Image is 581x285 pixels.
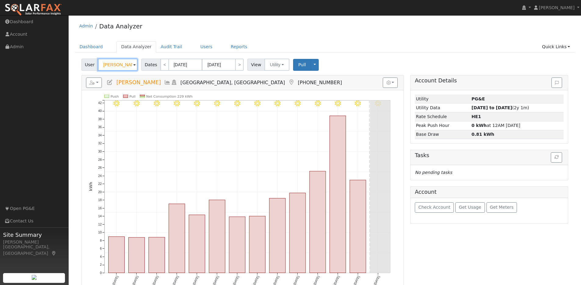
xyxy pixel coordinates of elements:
[415,170,452,175] i: No pending tasks
[415,103,470,112] td: Utility Data
[288,79,295,85] a: Map
[98,59,138,71] input: Select a User
[551,78,562,88] button: Issue History
[415,78,564,84] h5: Account Details
[472,96,485,101] strong: ID: 17247155, authorized: 09/03/25
[99,23,142,30] a: Data Analyzer
[181,80,285,85] span: [GEOGRAPHIC_DATA], [GEOGRAPHIC_DATA]
[298,80,342,85] span: [PHONE_NUMBER]
[415,121,470,130] td: Peak Push Hour
[116,79,161,85] span: [PERSON_NAME]
[5,3,62,16] img: SolarFax
[81,59,98,71] span: User
[455,202,485,213] button: Get Usage
[264,59,289,71] button: Utility
[298,62,306,67] span: Pull
[472,105,512,110] strong: [DATE] to [DATE]
[32,275,37,280] img: retrieve
[551,152,562,163] button: Refresh
[75,41,108,52] a: Dashboard
[235,59,244,71] a: >
[415,152,564,159] h5: Tasks
[247,59,265,71] span: View
[3,231,65,239] span: Site Summary
[106,79,113,85] a: Edit User (36658)
[141,59,161,71] span: Dates
[415,112,470,121] td: Rate Schedule
[415,95,470,103] td: Utility
[472,105,529,110] span: (2y 1m)
[196,41,217,52] a: Users
[490,205,514,210] span: Get Meters
[472,123,487,128] strong: 0 kWh
[415,202,454,213] button: Check Account
[471,121,564,130] td: at 12AM [DATE]
[171,79,178,85] a: Login As (last Never)
[117,41,156,52] a: Data Analyzer
[3,239,65,245] div: [PERSON_NAME]
[459,205,481,210] span: Get Usage
[539,5,575,10] span: [PERSON_NAME]
[472,132,494,137] strong: 0.81 kWh
[156,41,187,52] a: Audit Trail
[164,79,171,85] a: Multi-Series Graph
[415,130,470,139] td: Base Draw
[226,41,252,52] a: Reports
[537,41,575,52] a: Quick Links
[160,59,169,71] a: <
[79,23,93,28] a: Admin
[486,202,517,213] button: Get Meters
[3,244,65,257] div: [GEOGRAPHIC_DATA], [GEOGRAPHIC_DATA]
[293,59,311,71] button: Pull
[472,114,481,119] strong: X
[51,251,57,256] a: Map
[418,205,450,210] span: Check Account
[415,189,436,195] h5: Account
